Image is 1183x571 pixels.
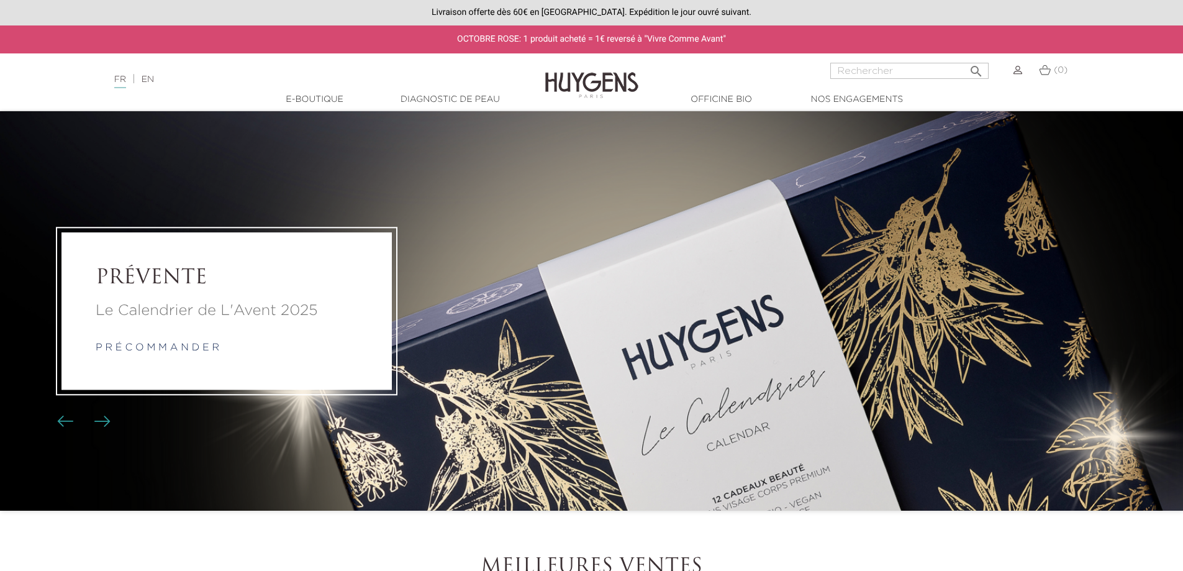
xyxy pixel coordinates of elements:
div: Boutons du carrousel [62,413,102,431]
div: | [108,72,484,87]
img: Huygens [545,52,638,100]
a: E-Boutique [253,93,377,106]
span: (0) [1054,66,1067,75]
a: EN [142,75,154,84]
a: FR [114,75,126,88]
a: Nos engagements [795,93,919,106]
a: p r é c o m m a n d e r [96,343,219,353]
a: PRÉVENTE [96,267,358,290]
a: Le Calendrier de L'Avent 2025 [96,299,358,322]
a: Officine Bio [659,93,784,106]
button:  [965,59,987,76]
input: Rechercher [830,63,989,79]
a: Diagnostic de peau [388,93,512,106]
i:  [969,60,984,75]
